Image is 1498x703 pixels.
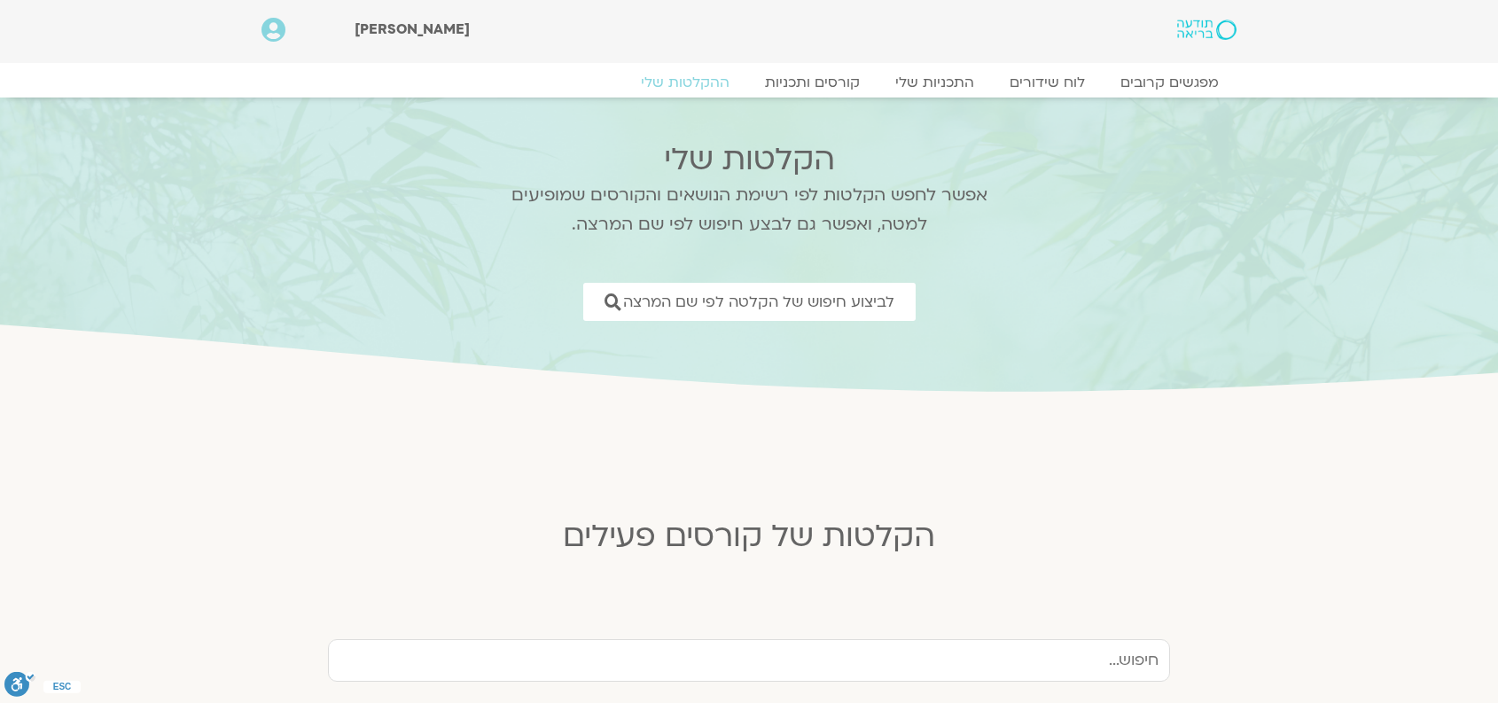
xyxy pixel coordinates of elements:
a: מפגשים קרובים [1103,74,1237,91]
h2: הקלטות של קורסים פעילים [315,519,1183,554]
span: [PERSON_NAME] [355,20,470,39]
nav: Menu [261,74,1237,91]
a: התכניות שלי [878,74,992,91]
h2: הקלטות שלי [488,142,1010,177]
a: ההקלטות שלי [623,74,747,91]
span: לביצוע חיפוש של הקלטה לפי שם המרצה [623,293,894,310]
input: חיפוש... [328,639,1170,682]
p: אפשר לחפש הקלטות לפי רשימת הנושאים והקורסים שמופיעים למטה, ואפשר גם לבצע חיפוש לפי שם המרצה. [488,181,1010,239]
a: לוח שידורים [992,74,1103,91]
a: לביצוע חיפוש של הקלטה לפי שם המרצה [583,283,916,321]
a: קורסים ותכניות [747,74,878,91]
